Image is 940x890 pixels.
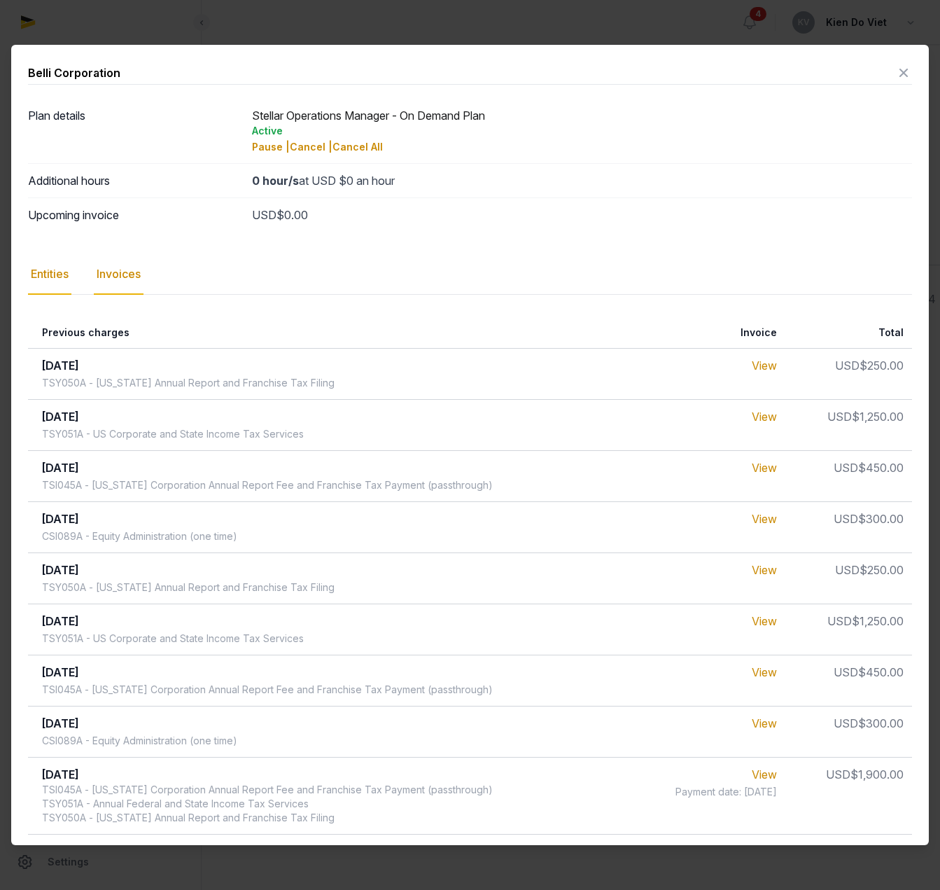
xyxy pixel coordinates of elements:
[252,124,912,138] div: Active
[42,734,237,748] div: CSI089A - Equity Administration (one time)
[834,665,858,679] span: USD
[832,844,857,858] span: USD
[827,614,852,628] span: USD
[860,563,904,577] span: $250.00
[850,767,904,781] span: $1,900.00
[252,174,299,188] strong: 0 hour/s
[835,359,860,373] span: USD
[752,410,777,424] a: View
[752,359,777,373] a: View
[28,64,120,81] div: Belli Corporation
[857,844,904,858] span: $449.00
[752,563,777,577] a: View
[752,844,777,858] a: View
[28,254,71,295] div: Entities
[252,172,912,189] div: at USD $0 an hour
[252,141,290,153] span: Pause |
[28,207,241,223] dt: Upcoming invoice
[858,716,904,730] span: $300.00
[28,317,628,349] th: Previous charges
[42,410,79,424] span: [DATE]
[835,563,860,577] span: USD
[858,461,904,475] span: $450.00
[827,410,852,424] span: USD
[42,376,335,390] div: TSY050A - [US_STATE] Annual Report and Franchise Tax Filing
[42,844,79,858] span: [DATE]
[28,107,241,155] dt: Plan details
[42,461,79,475] span: [DATE]
[752,614,777,628] a: View
[852,410,904,424] span: $1,250.00
[42,359,79,373] span: [DATE]
[42,478,493,492] div: TSI045A - [US_STATE] Corporation Annual Report Fee and Franchise Tax Payment (passthrough)
[42,529,237,543] div: CSI089A - Equity Administration (one time)
[42,665,79,679] span: [DATE]
[752,512,777,526] a: View
[28,172,241,189] dt: Additional hours
[332,141,383,153] span: Cancel All
[252,107,912,155] div: Stellar Operations Manager - On Demand Plan
[826,767,850,781] span: USD
[752,767,777,781] a: View
[42,614,79,628] span: [DATE]
[860,359,904,373] span: $250.00
[858,665,904,679] span: $450.00
[42,716,79,730] span: [DATE]
[252,208,276,222] span: USD
[42,512,79,526] span: [DATE]
[276,208,308,222] span: $0.00
[628,317,785,349] th: Invoice
[42,632,304,646] div: TSY051A - US Corporate and State Income Tax Services
[290,141,332,153] span: Cancel |
[752,461,777,475] a: View
[42,580,335,595] div: TSY050A - [US_STATE] Annual Report and Franchise Tax Filing
[785,317,912,349] th: Total
[42,563,79,577] span: [DATE]
[28,254,912,295] nav: Tabs
[94,254,143,295] div: Invoices
[752,665,777,679] a: View
[858,512,904,526] span: $300.00
[834,461,858,475] span: USD
[42,783,493,825] div: TSI045A - [US_STATE] Corporation Annual Report Fee and Franchise Tax Payment (passthrough) TSY051...
[752,716,777,730] a: View
[834,512,858,526] span: USD
[675,785,777,799] span: Payment date: [DATE]
[852,614,904,628] span: $1,250.00
[42,683,493,697] div: TSI045A - [US_STATE] Corporation Annual Report Fee and Franchise Tax Payment (passthrough)
[42,767,79,781] span: [DATE]
[834,716,858,730] span: USD
[42,427,304,441] div: TSY051A - US Corporate and State Income Tax Services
